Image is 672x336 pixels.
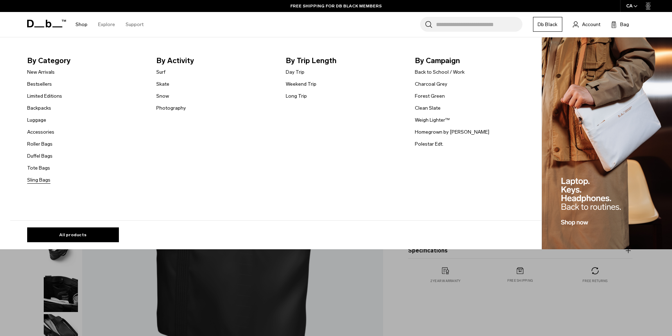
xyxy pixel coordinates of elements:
a: Snow [156,92,169,100]
a: Backpacks [27,104,51,112]
a: Luggage [27,116,46,124]
a: Skate [156,80,169,88]
a: Accessories [27,128,54,136]
span: Bag [620,21,629,28]
span: By Trip Length [286,55,404,66]
a: Long Trip [286,92,307,100]
span: By Activity [156,55,274,66]
a: Weekend Trip [286,80,316,88]
a: Homegrown by [PERSON_NAME] [415,128,489,136]
a: Tote Bags [27,164,50,172]
a: Clean Slate [415,104,441,112]
a: All products [27,227,119,242]
a: Photography [156,104,186,112]
a: Sling Bags [27,176,50,184]
nav: Main Navigation [70,12,149,37]
a: Surf [156,68,165,76]
a: Duffel Bags [27,152,53,160]
a: Db Black [533,17,562,32]
a: Limited Editions [27,92,62,100]
a: Day Trip [286,68,304,76]
a: FREE SHIPPING FOR DB BLACK MEMBERS [290,3,382,9]
a: Weigh Lighter™ [415,116,450,124]
a: New Arrivals [27,68,55,76]
button: Bag [611,20,629,29]
a: Charcoal Grey [415,80,447,88]
a: Roller Bags [27,140,53,148]
a: Polestar Edt. [415,140,443,148]
a: Account [573,20,600,29]
span: By Campaign [415,55,533,66]
a: Back to School / Work [415,68,465,76]
span: Account [582,21,600,28]
a: Shop [75,12,87,37]
a: Explore [98,12,115,37]
a: Support [126,12,144,37]
span: By Category [27,55,145,66]
a: Bestsellers [27,80,52,88]
a: Forest Green [415,92,445,100]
